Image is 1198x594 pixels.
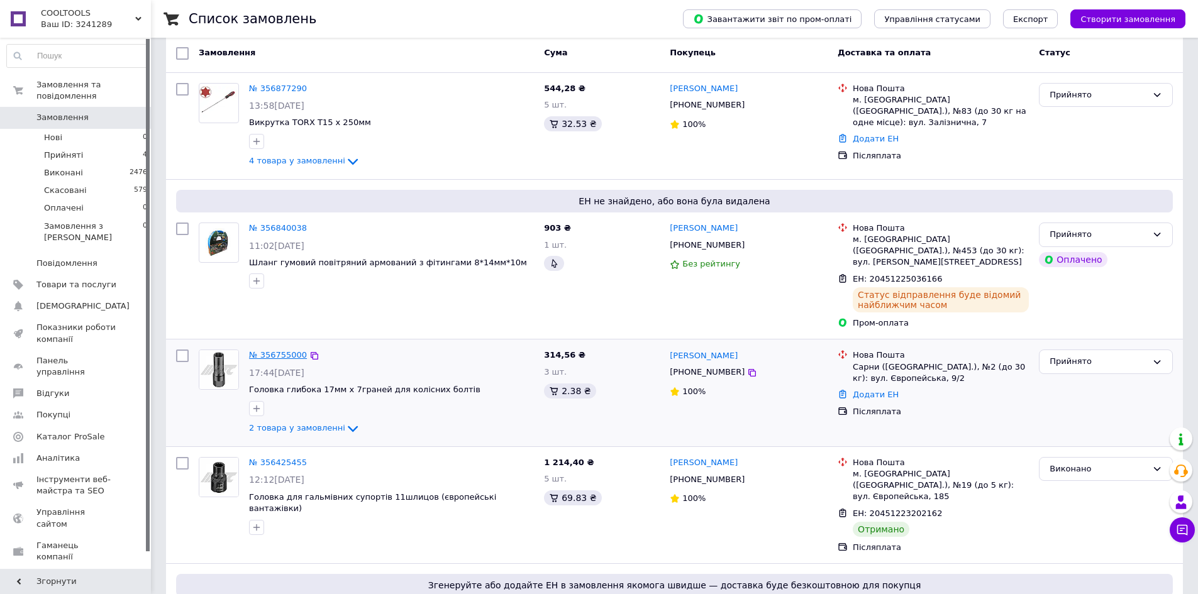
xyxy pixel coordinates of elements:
[1170,517,1195,542] button: Чат з покупцем
[130,167,147,179] span: 2476
[249,350,307,360] a: № 356755000
[853,349,1029,361] div: Нова Пошта
[36,388,69,399] span: Відгуки
[249,84,307,93] a: № 356877290
[544,223,571,233] span: 903 ₴
[199,457,239,497] a: Фото товару
[36,112,89,123] span: Замовлення
[249,258,527,267] a: Шланг гумовий повітряний армований з фітингами 8*14мм*10м
[544,367,567,377] span: 3 шт.
[36,540,116,563] span: Гаманець компанії
[544,48,567,57] span: Cума
[189,11,316,26] h1: Список замовлень
[36,409,70,421] span: Покупці
[1039,252,1107,267] div: Оплачено
[874,9,990,28] button: Управління статусами
[853,274,942,283] span: ЕН: 20451225036166
[36,355,116,378] span: Панель управління
[682,259,740,268] span: Без рейтингу
[838,48,931,57] span: Доставка та оплата
[544,116,601,131] div: 32.53 ₴
[544,474,567,483] span: 5 шт.
[1050,89,1147,102] div: Прийнято
[199,48,255,57] span: Замовлення
[36,279,116,290] span: Товари та послуги
[544,490,601,505] div: 69.83 ₴
[36,258,97,269] span: Повідомлення
[670,83,738,95] a: [PERSON_NAME]
[249,156,360,165] a: 4 товара у замовленні
[853,83,1029,94] div: Нова Пошта
[44,167,83,179] span: Виконані
[853,317,1029,329] div: Пром-оплата
[199,83,239,123] a: Фото товару
[1050,463,1147,476] div: Виконано
[682,387,706,396] span: 100%
[249,368,304,378] span: 17:44[DATE]
[853,406,1029,417] div: Післяплата
[36,507,116,529] span: Управління сайтом
[249,385,480,394] span: Головка глибока 17мм х 7граней для колісних болтів
[199,458,238,497] img: Фото товару
[7,45,148,67] input: Пошук
[1050,355,1147,368] div: Прийнято
[199,350,238,389] img: Фото товару
[134,185,147,196] span: 579
[853,509,942,518] span: ЕН: 20451223202162
[682,493,706,503] span: 100%
[1050,228,1147,241] div: Прийнято
[41,19,151,30] div: Ваш ID: 3241289
[853,542,1029,553] div: Післяплата
[143,202,147,214] span: 0
[853,134,899,143] a: Додати ЕН
[853,457,1029,468] div: Нова Пошта
[670,100,745,109] span: [PHONE_NUMBER]
[670,457,738,469] a: [PERSON_NAME]
[683,9,862,28] button: Завантажити звіт по пром-оплаті
[853,361,1029,384] div: Сарни ([GEOGRAPHIC_DATA].), №2 (до 30 кг): вул. Європейська, 9/2
[1039,48,1070,57] span: Статус
[44,132,62,143] span: Нові
[853,150,1029,162] div: Післяплата
[249,492,496,514] a: Головка для гальмівних супортів 11шлицов (європейські вантажівки)
[1013,14,1048,24] span: Експорт
[41,8,135,19] span: COOLTOOLS
[544,84,585,93] span: 544,28 ₴
[853,287,1029,312] div: Статус відправлення буде відомий найближчим часом
[249,423,360,432] a: 2 товара у замовленні
[1058,14,1185,23] a: Створити замовлення
[36,79,151,102] span: Замовлення та повідомлення
[853,223,1029,234] div: Нова Пошта
[249,241,304,251] span: 11:02[DATE]
[1080,14,1175,24] span: Створити замовлення
[44,221,143,243] span: Замовлення з [PERSON_NAME]
[143,150,147,161] span: 4
[199,349,239,390] a: Фото товару
[143,221,147,243] span: 0
[249,423,345,432] span: 2 товара у замовленні
[544,240,567,250] span: 1 шт.
[670,475,745,484] span: [PHONE_NUMBER]
[36,300,130,312] span: [DEMOGRAPHIC_DATA]
[44,185,87,196] span: Скасовані
[853,390,899,399] a: Додати ЕН
[853,234,1029,268] div: м. [GEOGRAPHIC_DATA] ([GEOGRAPHIC_DATA].), №453 (до 30 кг): вул. [PERSON_NAME][STREET_ADDRESS]
[884,14,980,24] span: Управління статусами
[544,383,596,399] div: 2.38 ₴
[670,48,716,57] span: Покупець
[853,522,909,537] div: Отримано
[199,228,238,258] img: Фото товару
[853,94,1029,129] div: м. [GEOGRAPHIC_DATA] ([GEOGRAPHIC_DATA].), №83 (до 30 кг на одне місце): вул. Залізнична, 7
[249,101,304,111] span: 13:58[DATE]
[181,195,1168,207] span: ЕН не знайдено, або вона була видалена
[181,579,1168,591] span: Згенеруйте або додайте ЕН в замовлення якомога швидше — доставка буде безкоштовною для покупця
[682,119,706,129] span: 100%
[249,118,371,127] span: Викрутка TORX T15 х 250мм
[693,13,851,25] span: Завантажити звіт по пром-оплаті
[36,453,80,464] span: Аналітика
[44,202,84,214] span: Оплачені
[670,240,745,250] span: [PHONE_NUMBER]
[670,223,738,234] a: [PERSON_NAME]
